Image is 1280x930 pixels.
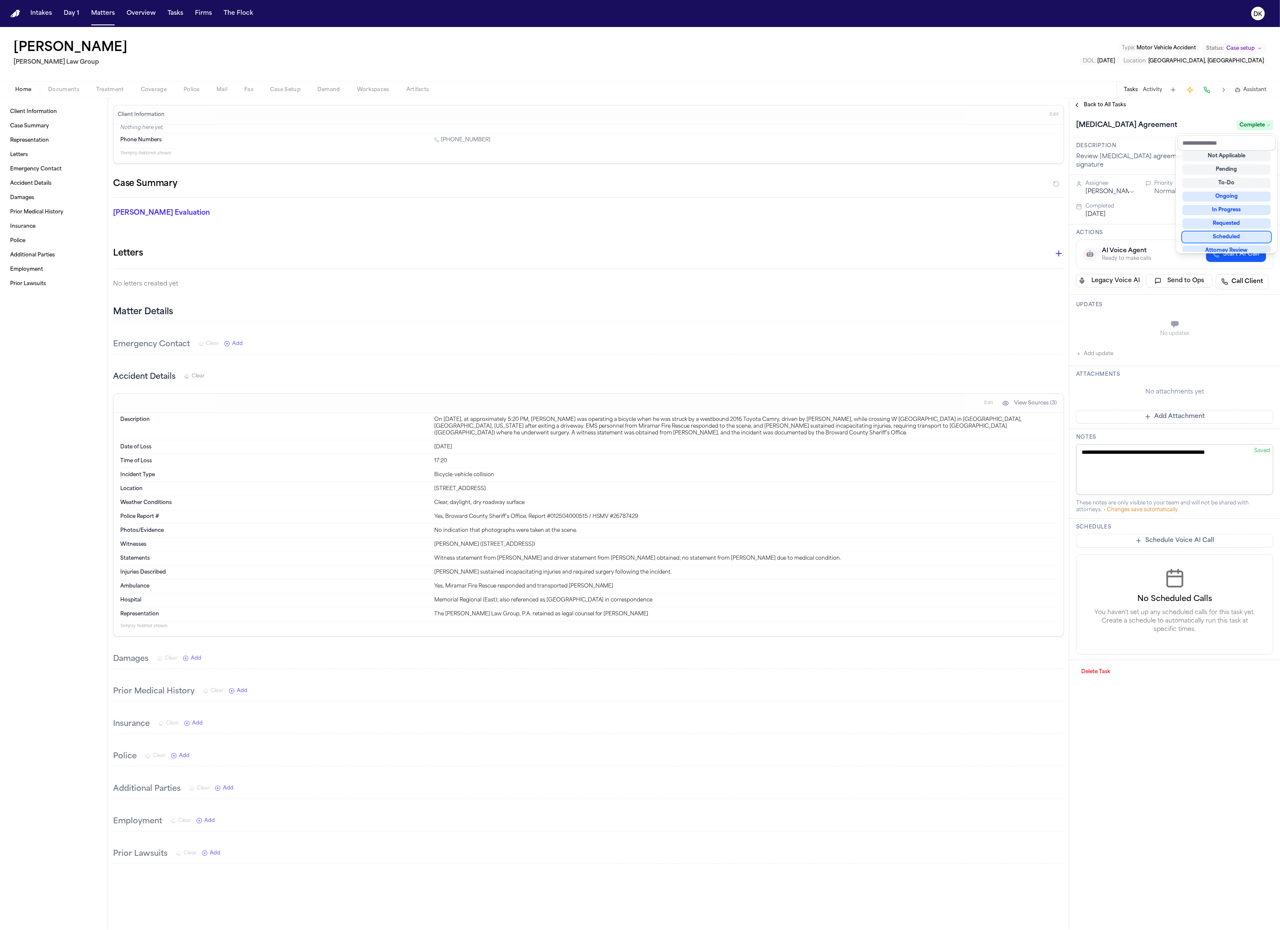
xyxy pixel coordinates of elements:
[1183,205,1271,215] div: In Progress
[1183,178,1271,188] div: To-Do
[1183,191,1271,202] div: Ongoing
[1183,232,1271,242] div: Scheduled
[1183,164,1271,175] div: Pending
[1183,151,1271,161] div: Not Applicable
[1183,218,1271,229] div: Requested
[1237,120,1273,130] span: Complete
[1183,245,1271,256] div: Attorney Review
